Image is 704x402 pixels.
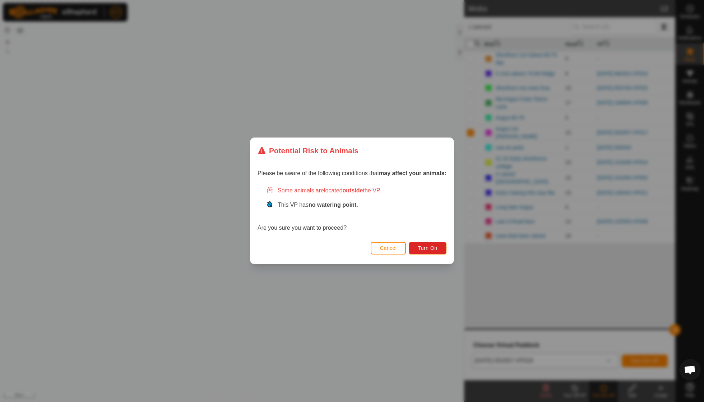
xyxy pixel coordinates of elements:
div: Some animals are [266,187,446,195]
div: Open chat [679,359,701,380]
span: Please be aware of the following conditions that [258,170,446,177]
button: Cancel [371,242,406,254]
div: Are you sure you want to proceed? [258,187,446,233]
span: Cancel [380,246,397,251]
strong: may affect your animals: [379,170,446,177]
strong: outside [343,188,363,194]
strong: no watering point. [309,202,358,208]
button: Turn On [409,242,446,254]
span: Turn On [418,246,437,251]
div: Potential Risk to Animals [258,145,358,156]
span: located the VP. [324,188,381,194]
span: This VP has [278,202,358,208]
